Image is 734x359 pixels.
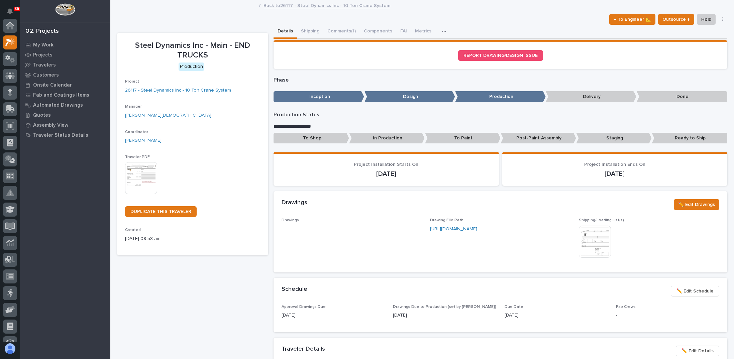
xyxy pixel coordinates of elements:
[125,155,150,159] span: Traveler PDF
[33,82,72,88] p: Onsite Calendar
[282,346,325,353] h2: Traveler Details
[676,346,719,356] button: ✏️ Edit Details
[33,72,59,78] p: Customers
[505,305,523,309] span: Due Date
[3,4,17,18] button: Notifications
[33,102,83,108] p: Automated Drawings
[55,3,75,16] img: Workspace Logo
[33,42,54,48] p: My Work
[674,199,719,210] button: ✏️ Edit Drawings
[662,15,690,23] span: Outsource ↑
[676,287,714,295] span: ✏️ Edit Schedule
[274,25,297,39] button: Details
[282,226,422,233] p: -
[323,25,360,39] button: Comments (1)
[125,41,260,60] p: Steel Dynamics Inc - Main - END TRUCKS
[20,120,110,130] a: Assembly View
[33,112,51,118] p: Quotes
[282,199,307,207] h2: Drawings
[678,201,715,209] span: ✏️ Edit Drawings
[282,312,385,319] p: [DATE]
[282,305,326,309] span: Approval Drawings Due
[125,206,197,217] a: DUPLICATE THIS TRAVELER
[20,40,110,50] a: My Work
[15,6,19,11] p: 35
[396,25,411,39] button: FAI
[3,342,17,356] button: users-avatar
[20,100,110,110] a: Automated Drawings
[349,133,425,144] p: In Production
[425,133,501,144] p: To Paint
[584,162,645,167] span: Project Installation Ends On
[354,162,418,167] span: Project Installation Starts On
[20,110,110,120] a: Quotes
[33,52,53,58] p: Projects
[125,235,260,242] p: [DATE] 09:58 am
[33,122,68,128] p: Assembly View
[125,112,211,119] a: [PERSON_NAME][DEMOGRAPHIC_DATA]
[179,63,204,71] div: Production
[458,50,543,61] a: REPORT DRAWING/DESIGN ISSUE
[616,305,636,309] span: Fab Crews
[33,132,88,138] p: Traveler Status Details
[576,133,652,144] p: Staging
[20,50,110,60] a: Projects
[264,1,390,9] a: Back to26117 - Steel Dynamics Inc - 10 Ton Crane System
[579,218,624,222] span: Shipping/Loading List(s)
[20,60,110,70] a: Travelers
[125,105,142,109] span: Manager
[282,170,491,178] p: [DATE]
[297,25,323,39] button: Shipping
[658,14,694,25] button: Outsource ↑
[125,87,231,94] a: 26117 - Steel Dynamics Inc - 10 Ton Crane System
[455,91,546,102] p: Production
[274,133,349,144] p: To Shop
[125,228,141,232] span: Created
[25,28,59,35] div: 02. Projects
[614,15,651,23] span: ← To Engineer 📐
[8,8,17,19] div: Notifications35
[697,14,716,25] button: Hold
[411,25,435,39] button: Metrics
[274,91,364,102] p: Inception
[274,77,727,83] p: Phase
[652,133,727,144] p: Ready to Ship
[125,137,162,144] a: [PERSON_NAME]
[637,91,727,102] p: Done
[430,227,477,231] a: [URL][DOMAIN_NAME]
[546,91,636,102] p: Delivery
[33,62,56,68] p: Travelers
[20,90,110,100] a: Fab and Coatings Items
[125,130,148,134] span: Coordinator
[282,218,299,222] span: Drawings
[501,133,576,144] p: Post-Paint Assembly
[20,80,110,90] a: Onsite Calendar
[609,14,655,25] button: ← To Engineer 📐
[360,25,396,39] button: Components
[616,312,719,319] p: -
[701,15,711,23] span: Hold
[282,286,307,293] h2: Schedule
[430,218,463,222] span: Drawing File Path
[364,91,455,102] p: Design
[681,347,714,355] span: ✏️ Edit Details
[20,130,110,140] a: Traveler Status Details
[463,53,538,58] span: REPORT DRAWING/DESIGN ISSUE
[130,209,191,214] span: DUPLICATE THIS TRAVELER
[33,92,89,98] p: Fab and Coatings Items
[671,286,719,296] button: ✏️ Edit Schedule
[125,80,139,84] span: Project
[274,112,727,118] p: Production Status
[510,170,719,178] p: [DATE]
[20,70,110,80] a: Customers
[393,312,496,319] p: [DATE]
[393,305,496,309] span: Drawings Due to Production (set by [PERSON_NAME])
[505,312,608,319] p: [DATE]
